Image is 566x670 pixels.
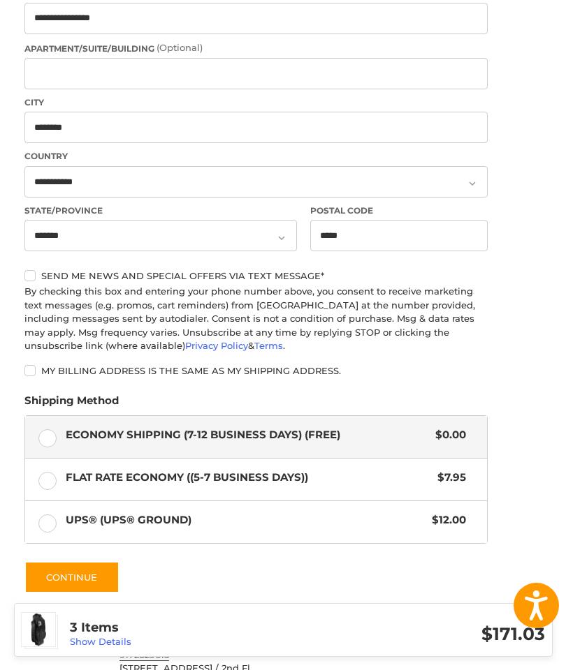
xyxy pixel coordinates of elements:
[24,561,119,593] button: Continue
[307,623,545,645] h3: $171.03
[185,340,248,351] a: Privacy Policy
[24,204,297,217] label: State/Province
[24,285,488,353] div: By checking this box and entering your phone number above, you consent to receive marketing text ...
[22,613,55,646] img: Club Champ Golf Transport Cart Bag
[254,340,283,351] a: Terms
[24,365,488,376] label: My billing address is the same as my shipping address.
[66,427,429,443] span: Economy Shipping (7-12 Business Days) (Free)
[70,620,307,636] h3: 3 Items
[310,204,488,217] label: Postal Code
[157,42,203,53] small: (Optional)
[24,393,119,415] legend: Shipping Method
[426,512,467,528] span: $12.00
[431,470,467,486] span: $7.95
[24,150,488,163] label: Country
[66,470,431,486] span: Flat Rate Economy ((5-7 Business Days))
[24,270,488,281] label: Send me news and special offers via text message*
[70,636,131,647] a: Show Details
[66,512,426,528] span: UPS® (UPS® Ground)
[429,427,467,443] span: $0.00
[24,96,488,109] label: City
[24,41,488,55] label: Apartment/Suite/Building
